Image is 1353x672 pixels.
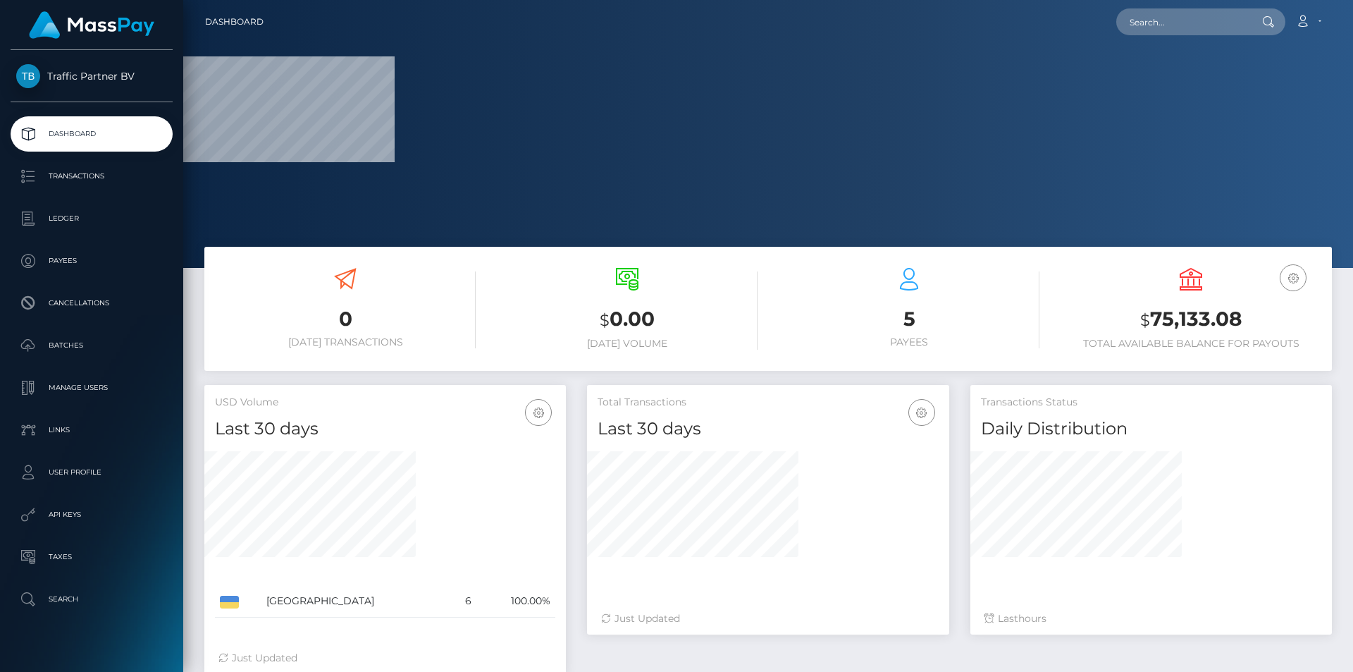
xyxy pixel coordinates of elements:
[600,310,610,330] small: $
[16,208,167,229] p: Ledger
[984,611,1318,626] div: Last hours
[11,159,173,194] a: Transactions
[779,305,1039,333] h3: 5
[29,11,154,39] img: MassPay Logo
[11,328,173,363] a: Batches
[16,293,167,314] p: Cancellations
[16,546,167,568] p: Taxes
[1061,338,1321,350] h6: Total Available Balance for Payouts
[220,596,239,609] img: UA.png
[16,335,167,356] p: Batches
[16,462,167,483] p: User Profile
[601,611,934,626] div: Just Updated
[215,336,476,348] h6: [DATE] Transactions
[11,243,173,279] a: Payees
[11,455,173,490] a: User Profile
[981,396,1321,410] h5: Transactions Status
[1116,8,1249,35] input: Search...
[16,64,40,88] img: Traffic Partner BV
[261,585,450,618] td: [GEOGRAPHIC_DATA]
[11,201,173,236] a: Ledger
[476,585,555,618] td: 100.00%
[16,420,167,441] p: Links
[16,504,167,525] p: API Keys
[16,123,167,145] p: Dashboard
[205,7,264,37] a: Dashboard
[215,305,476,333] h3: 0
[1140,310,1150,330] small: $
[598,396,938,410] h5: Total Transactions
[16,377,167,398] p: Manage Users
[1061,305,1321,334] h3: 75,133.08
[215,396,555,410] h5: USD Volume
[215,417,555,441] h4: Last 30 days
[779,336,1039,348] h6: Payees
[598,417,938,441] h4: Last 30 days
[11,70,173,83] span: Traffic Partner BV
[11,286,173,321] a: Cancellations
[450,585,476,618] td: 6
[11,539,173,575] a: Taxes
[218,651,552,666] div: Just Updated
[11,582,173,617] a: Search
[497,338,758,350] h6: [DATE] Volume
[16,589,167,610] p: Search
[497,305,758,334] h3: 0.00
[16,166,167,187] p: Transactions
[11,497,173,532] a: API Keys
[16,250,167,271] p: Payees
[11,413,173,448] a: Links
[11,116,173,152] a: Dashboard
[981,417,1321,441] h4: Daily Distribution
[11,370,173,405] a: Manage Users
